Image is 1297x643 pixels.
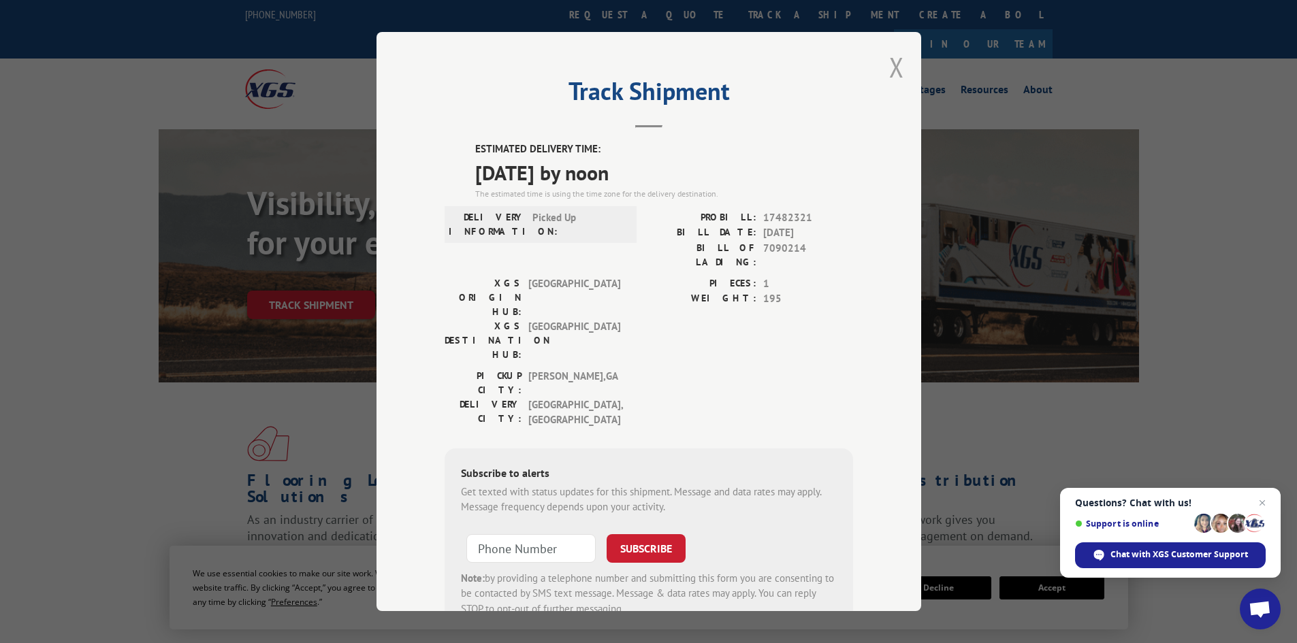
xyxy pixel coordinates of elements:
[461,465,837,484] div: Subscribe to alerts
[1110,548,1248,561] span: Chat with XGS Customer Support
[607,534,686,563] button: SUBSCRIBE
[445,319,522,362] label: XGS DESTINATION HUB:
[528,397,620,428] span: [GEOGRAPHIC_DATA] , [GEOGRAPHIC_DATA]
[763,225,853,241] span: [DATE]
[649,241,756,269] label: BILL OF LADING:
[449,210,526,239] label: DELIVERY INFORMATION:
[528,276,620,319] span: [GEOGRAPHIC_DATA]
[1075,542,1266,568] div: Chat with XGS Customer Support
[445,397,522,428] label: DELIVERY CITY:
[528,319,620,362] span: [GEOGRAPHIC_DATA]
[649,225,756,241] label: BILL DATE:
[763,276,853,292] span: 1
[763,210,853,226] span: 17482321
[1075,518,1189,529] span: Support is online
[889,49,904,85] button: Close modal
[763,291,853,307] span: 195
[475,142,853,157] label: ESTIMATED DELIVERY TIME:
[475,188,853,200] div: The estimated time is using the time zone for the delivery destination.
[466,534,596,563] input: Phone Number
[763,241,853,269] span: 7090214
[528,369,620,397] span: [PERSON_NAME] , GA
[1254,495,1270,511] span: Close chat
[461,571,837,617] div: by providing a telephone number and submitting this form you are consenting to be contacted by SM...
[445,369,522,397] label: PICKUP CITY:
[1075,497,1266,508] span: Questions? Chat with us!
[1240,589,1281,629] div: Open chat
[445,82,853,108] h2: Track Shipment
[445,276,522,319] label: XGS ORIGIN HUB:
[461,572,485,584] strong: Note:
[649,291,756,307] label: WEIGHT:
[649,276,756,292] label: PIECES:
[649,210,756,226] label: PROBILL:
[475,157,853,188] span: [DATE] by noon
[461,484,837,515] div: Get texted with status updates for this shipment. Message and data rates may apply. Message frequ...
[532,210,624,239] span: Picked Up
